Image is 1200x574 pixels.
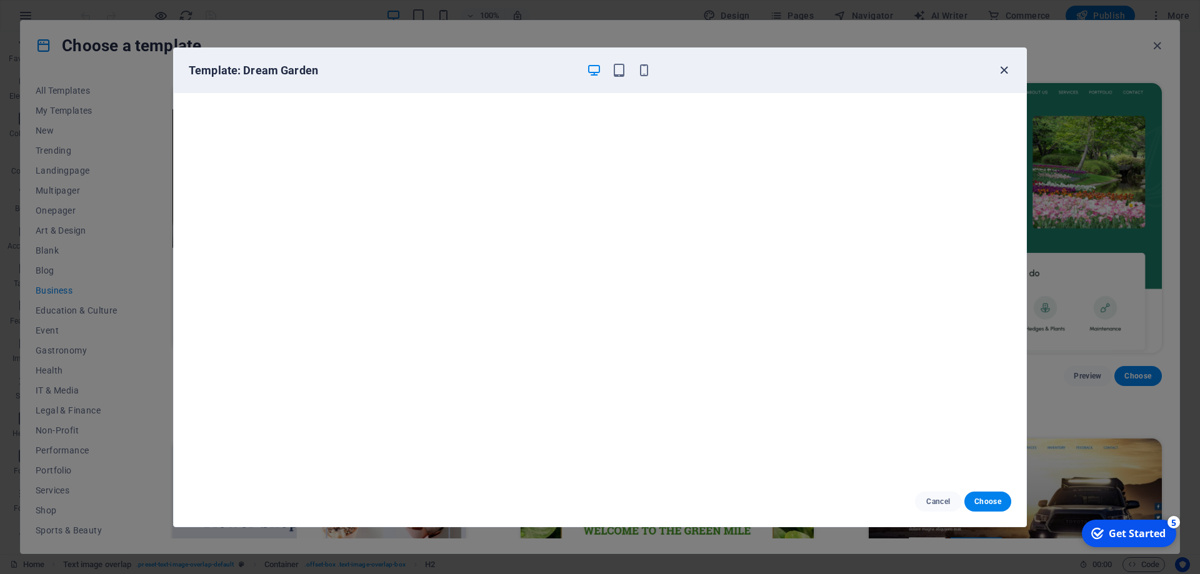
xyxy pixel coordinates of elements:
span: Cancel [925,497,952,507]
div: Get Started [34,12,91,26]
div: 5 [92,1,105,14]
h6: Template: Dream Garden [189,63,576,78]
span: Choose [974,497,1001,507]
button: Cancel [915,492,962,512]
div: Get Started 5 items remaining, 0% complete [7,5,101,32]
button: Choose [964,492,1011,512]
